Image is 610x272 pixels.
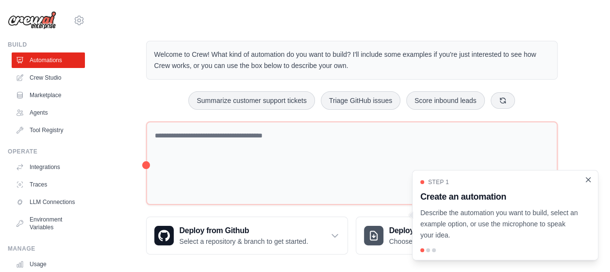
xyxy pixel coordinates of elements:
[12,256,85,272] a: Usage
[8,245,85,253] div: Manage
[12,52,85,68] a: Automations
[180,237,308,246] p: Select a repository & branch to get started.
[420,207,578,240] p: Describe the automation you want to build, select an example option, or use the microphone to spe...
[12,87,85,103] a: Marketplace
[12,194,85,210] a: LLM Connections
[12,212,85,235] a: Environment Variables
[12,159,85,175] a: Integrations
[12,177,85,192] a: Traces
[188,91,314,110] button: Summarize customer support tickets
[180,225,308,237] h3: Deploy from Github
[561,225,610,272] iframe: Chat Widget
[8,11,56,30] img: Logo
[321,91,400,110] button: Triage GitHub issues
[12,122,85,138] a: Tool Registry
[389,225,471,237] h3: Deploy from zip file
[389,237,471,246] p: Choose a zip file to upload.
[12,105,85,120] a: Agents
[584,176,592,184] button: Close walkthrough
[154,49,549,71] p: Welcome to Crew! What kind of automation do you want to build? I'll include some examples if you'...
[8,148,85,155] div: Operate
[420,190,578,204] h3: Create an automation
[12,70,85,85] a: Crew Studio
[428,178,449,186] span: Step 1
[8,41,85,49] div: Build
[406,91,485,110] button: Score inbound leads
